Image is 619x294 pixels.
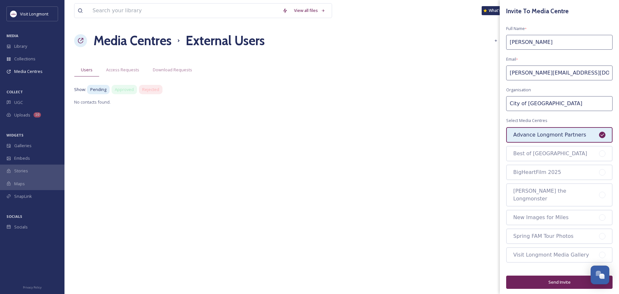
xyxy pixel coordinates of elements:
[6,33,18,38] span: MEDIA
[506,66,613,80] input: Enter their email
[591,266,609,284] button: Open Chat
[81,67,93,73] span: Users
[142,86,159,93] span: Rejected
[186,31,265,50] h1: External Users
[115,86,134,93] span: Approved
[10,11,17,17] img: longmont.jpg
[6,89,23,94] span: COLLECT
[153,67,192,73] span: Download Requests
[14,224,28,230] span: Socials
[14,43,27,49] span: Library
[506,183,613,207] div: [PERSON_NAME] the Longmonster
[506,56,518,62] span: Email
[74,86,86,93] span: Show:
[14,155,30,161] span: Embeds
[506,276,613,289] button: Send Invite
[106,67,139,73] span: Access Requests
[506,35,613,50] input: Enter full name
[20,11,48,17] span: Visit Longmont
[491,34,528,47] a: Bulk Invite
[506,117,547,124] span: Select Media Centres
[14,143,32,149] span: Galleries
[14,181,25,187] span: Maps
[93,31,172,50] a: Media Centres
[14,68,43,75] span: Media Centres
[6,214,22,219] span: SOCIALS
[34,112,41,117] div: 10
[6,133,24,137] span: WIDGETS
[506,165,613,180] div: BigHeartFilm 2025
[23,283,42,291] a: Privacy Policy
[506,247,613,263] div: Visit Longmont Media Gallery
[291,4,329,17] a: View all files
[506,6,613,16] h3: Invite To Media Centre
[90,86,106,93] span: Pending
[506,146,613,161] div: Best of [GEOGRAPHIC_DATA]
[89,4,279,18] input: Search your library
[506,87,531,93] span: Organisation
[14,193,32,199] span: SnapLink
[74,99,609,105] span: No contacts found.
[14,99,23,106] span: UGC
[506,210,613,225] div: New Images for Miles
[491,34,525,47] button: Bulk Invite
[506,127,613,143] div: Advance Longmont Partners
[506,25,526,32] span: Full Name
[506,228,613,244] div: Spring FAM Tour Photos
[14,168,28,174] span: Stories
[23,285,42,289] span: Privacy Policy
[14,56,35,62] span: Collections
[482,6,514,15] a: What's New
[14,112,30,118] span: Uploads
